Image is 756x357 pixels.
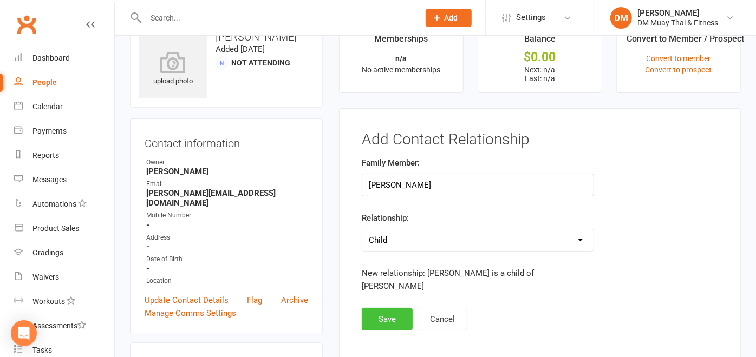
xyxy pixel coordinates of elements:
div: Waivers [32,273,59,281]
div: [PERSON_NAME] [637,8,718,18]
div: DM Muay Thai & Fitness [637,18,718,28]
a: Assessments [14,314,114,338]
div: Calendar [32,102,63,111]
div: Mobile Number [146,210,308,221]
a: Reports [14,143,114,168]
div: Messages [32,175,67,184]
a: People [14,70,114,95]
button: Save [362,308,413,330]
div: Gradings [32,248,63,257]
strong: - [146,220,308,230]
time: Added [DATE] [216,44,265,54]
div: New relationship: [PERSON_NAME] is a child of [PERSON_NAME] [362,267,594,293]
a: Product Sales [14,216,114,241]
h3: [PERSON_NAME] [139,31,314,43]
div: Dashboard [32,54,70,62]
a: Flag [247,294,263,307]
label: Relationship: [362,211,409,224]
div: DM [610,7,632,29]
span: Not Attending [231,58,290,67]
div: Assessments [32,321,86,330]
div: Owner [146,157,308,168]
div: Email [146,179,308,189]
a: Workouts [14,289,114,314]
a: Calendar [14,95,114,119]
div: Reports [32,151,59,160]
strong: [PERSON_NAME][EMAIL_ADDRESS][DOMAIN_NAME] [146,188,308,208]
span: No active memberships [362,65,441,74]
a: Messages [14,168,114,192]
a: Convert to member [646,54,711,63]
div: Date of Birth [146,254,308,265]
h3: Contact information [145,133,308,149]
strong: n/a [396,54,407,63]
a: Payments [14,119,114,143]
div: Workouts [32,297,65,306]
div: Memberships [375,32,428,51]
a: Automations [14,192,114,216]
a: Update Contact Details [145,294,229,307]
span: Settings [516,5,546,30]
a: Gradings [14,241,114,265]
div: upload photo [139,51,207,87]
div: Convert to Member / Prospect [627,32,744,51]
strong: - [146,242,308,252]
button: Cancel [418,308,467,330]
div: $0.00 [488,51,592,63]
strong: - [146,263,308,273]
p: Next: n/a Last: n/a [488,65,592,83]
div: Location [146,276,308,286]
a: Archive [281,294,308,307]
button: Add [426,9,472,27]
div: Automations [32,200,76,208]
span: Add [445,14,458,22]
div: Address [146,233,308,243]
div: Tasks [32,346,52,354]
div: Open Intercom Messenger [11,320,37,346]
h3: Add Contact Relationship [362,131,718,148]
a: Convert to prospect [645,65,712,74]
div: Balance [524,32,556,51]
div: People [32,78,57,87]
div: Payments [32,127,67,135]
a: Clubworx [13,11,40,38]
a: Waivers [14,265,114,289]
a: Dashboard [14,46,114,70]
div: Product Sales [32,224,79,233]
strong: [PERSON_NAME] [146,167,308,176]
a: Manage Comms Settings [145,307,236,320]
input: Search... [142,10,412,25]
label: Family Member: [362,156,420,169]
